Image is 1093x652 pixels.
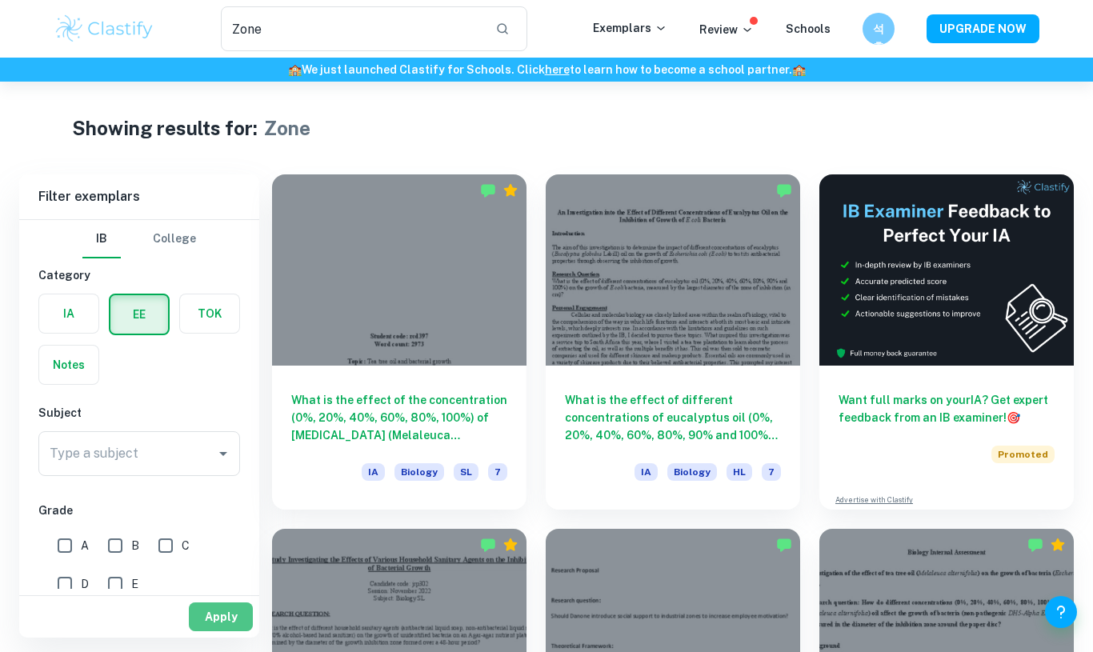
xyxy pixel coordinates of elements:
button: Help and Feedback [1045,596,1077,628]
h6: Grade [38,502,240,519]
a: Want full marks on yourIA? Get expert feedback from an IB examiner!PromotedAdvertise with Clastify [819,174,1074,510]
span: Biology [667,463,717,481]
button: 석효 [863,13,895,45]
button: UPGRADE NOW [927,14,1039,43]
span: 🏫 [288,63,302,76]
a: Advertise with Clastify [835,494,913,506]
img: Marked [776,537,792,553]
img: Marked [776,182,792,198]
a: What is the effect of the concentration (0%, 20%, 40%, 60%, 80%, 100%) of [MEDICAL_DATA] (Melaleu... [272,174,526,510]
h6: 석효 [870,20,888,38]
span: C [182,537,190,554]
span: A [81,537,89,554]
button: EE [110,295,168,334]
button: Apply [189,602,253,631]
img: Marked [480,182,496,198]
span: 7 [488,463,507,481]
h6: Want full marks on your IA ? Get expert feedback from an IB examiner! [839,391,1055,426]
span: Promoted [991,446,1055,463]
h6: Subject [38,404,240,422]
span: IA [635,463,658,481]
span: E [131,575,138,593]
a: What is the effect of different concentrations of eucalyptus oil (0%, 20%, 40%, 60%, 80%, 90% and... [546,174,800,510]
img: Marked [480,537,496,553]
div: Premium [1050,537,1066,553]
span: SL [454,463,478,481]
span: 🏫 [792,63,806,76]
span: Biology [394,463,444,481]
button: College [153,220,196,258]
h1: Zone [264,114,310,142]
h1: Showing results for: [72,114,258,142]
span: D [81,575,89,593]
a: here [545,63,570,76]
h6: We just launched Clastify for Schools. Click to learn how to become a school partner. [3,61,1090,78]
button: IB [82,220,121,258]
img: Clastify logo [54,13,155,45]
h6: Filter exemplars [19,174,259,219]
button: TOK [180,294,239,333]
button: Notes [39,346,98,384]
h6: Category [38,266,240,284]
div: Premium [502,537,518,553]
h6: What is the effect of the concentration (0%, 20%, 40%, 60%, 80%, 100%) of [MEDICAL_DATA] (Melaleu... [291,391,507,444]
button: IA [39,294,98,333]
div: Filter type choice [82,220,196,258]
span: HL [727,463,752,481]
input: Search for any exemplars... [221,6,482,51]
a: Schools [786,22,831,35]
span: 7 [762,463,781,481]
div: Premium [502,182,518,198]
h6: What is the effect of different concentrations of eucalyptus oil (0%, 20%, 40%, 60%, 80%, 90% and... [565,391,781,444]
span: IA [362,463,385,481]
span: 🎯 [1007,411,1020,424]
img: Marked [1027,537,1043,553]
button: Open [212,442,234,465]
span: B [131,537,139,554]
p: Exemplars [593,19,667,37]
img: Thumbnail [819,174,1074,366]
p: Review [699,21,754,38]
